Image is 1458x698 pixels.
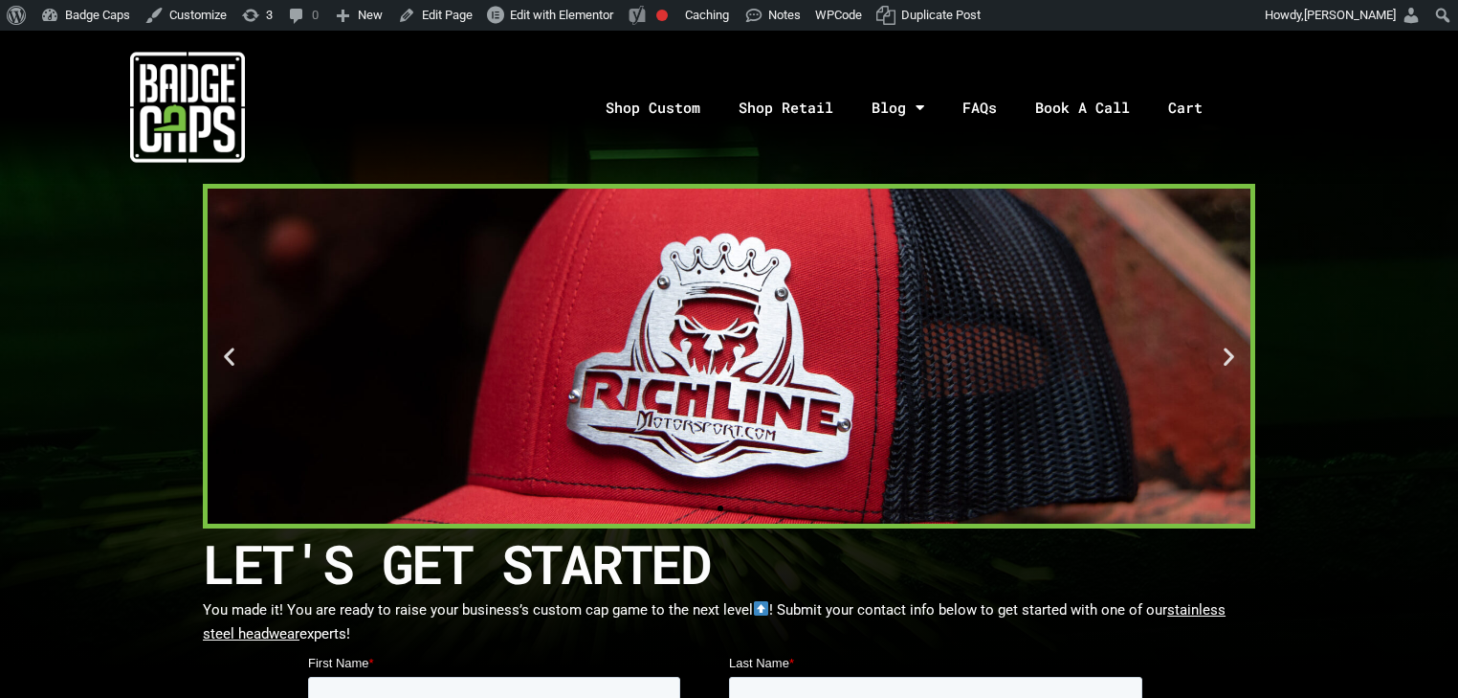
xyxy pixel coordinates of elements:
a: Blog [852,57,943,158]
div: Slides [208,189,1250,524]
a: FAQs [943,57,1016,158]
p: You made it! You are ready to raise your business’s custom cap game to the next level ! Submit yo... [203,598,1255,646]
div: 2 / 4 [208,189,1250,524]
span: [PERSON_NAME] [1304,8,1396,22]
a: Book A Call [1016,57,1149,158]
div: Previous slide [217,345,241,369]
span: Go to slide 1 [700,506,706,511]
img: badgecaps white logo with green acccent [130,50,245,165]
a: Cart [1149,57,1246,158]
a: Shop Custom [586,57,719,158]
span: Go to slide 2 [718,506,723,511]
img: ⬆️ [754,601,768,616]
div: Needs improvement [656,10,668,21]
span: Go to slide 4 [752,506,758,511]
iframe: Chat Widget [1362,606,1458,698]
span: Edit with Elementor [510,8,613,22]
a: Shop Retail [719,57,852,158]
span: Your Best Email [421,80,509,95]
span: stainless steel headwear [203,601,1226,642]
span: State [421,159,450,173]
span: Last Name [421,2,481,16]
span: Go to slide 3 [735,506,740,511]
div: Next slide [1217,345,1241,369]
h2: LET'S GET STARTED [203,529,1255,598]
nav: Menu [374,57,1458,158]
